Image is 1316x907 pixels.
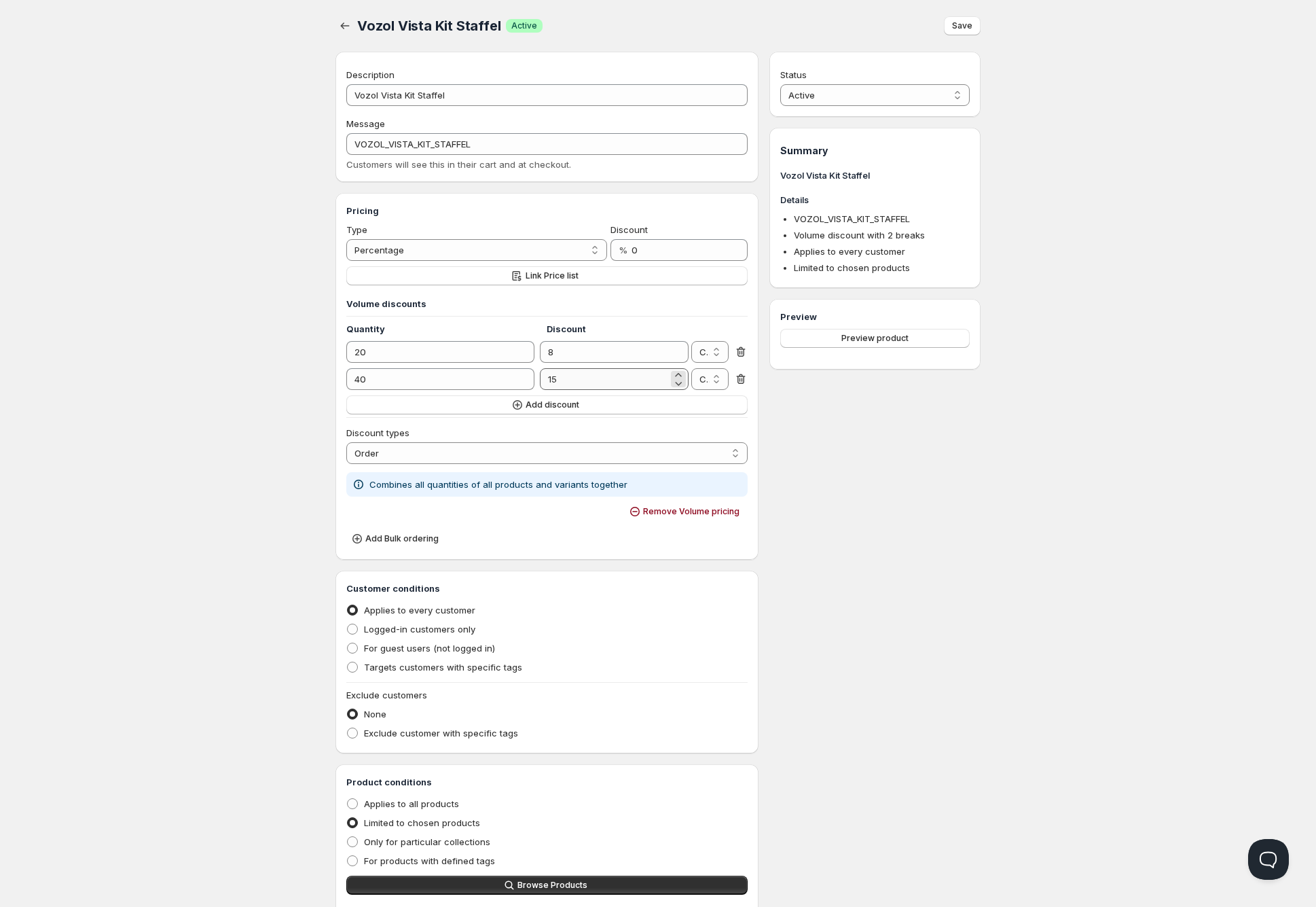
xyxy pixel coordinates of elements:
span: Type [346,224,367,235]
span: Remove Volume pricing [643,506,739,517]
span: Description [346,69,395,80]
h3: Vozol Vista Kit Staffel [780,168,970,182]
span: Discount types [346,427,409,438]
span: Browse Products [517,880,587,891]
button: Add discount [346,395,748,414]
span: Applies to all products [364,798,459,809]
span: Active [511,20,537,31]
span: Message [346,118,385,129]
span: Link Price list [526,270,579,281]
span: Exclude customers [346,690,427,700]
h3: Customer conditions [346,582,748,595]
span: Targets customers with specific tags [364,662,522,673]
h3: Volume discounts [346,297,748,310]
span: For products with defined tags [364,855,495,866]
h4: Discount [547,322,693,336]
span: For guest users (not logged in) [364,643,495,654]
span: VOZOL_VISTA_KIT_STAFFEL [794,213,910,224]
span: Limited to chosen products [794,262,910,273]
button: Browse Products [346,876,748,895]
span: Add discount [526,399,579,410]
span: Limited to chosen products [364,817,480,828]
span: Discount [610,224,648,235]
span: Volume discount with 2 breaks [794,230,925,241]
h1: Summary [780,144,970,158]
button: Save [944,16,981,35]
span: Save [952,20,972,31]
span: Add Bulk ordering [365,533,439,544]
h3: Product conditions [346,775,748,789]
span: Exclude customer with specific tags [364,728,518,739]
button: Remove Volume pricing [624,502,748,521]
p: Combines all quantities of all products and variants together [369,478,627,491]
button: Add Bulk ordering [346,529,447,548]
h3: Pricing [346,204,748,217]
span: Vozol Vista Kit Staffel [357,18,500,34]
input: Private internal description [346,84,748,106]
span: Preview product [841,333,909,344]
iframe: Help Scout Beacon - Open [1248,839,1289,880]
span: Logged-in customers only [364,624,475,635]
span: None [364,709,386,719]
span: % [619,245,627,255]
button: Preview product [780,329,970,348]
button: Link Price list [346,266,748,285]
h3: Details [780,193,970,207]
h3: Preview [780,310,970,323]
span: Customers will see this in their cart and at checkout. [346,159,571,170]
span: Status [780,69,807,80]
span: Applies to every customer [364,605,475,616]
span: Applies to every customer [794,246,905,257]
h4: Quantity [346,322,547,336]
span: Only for particular collections [364,836,490,847]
